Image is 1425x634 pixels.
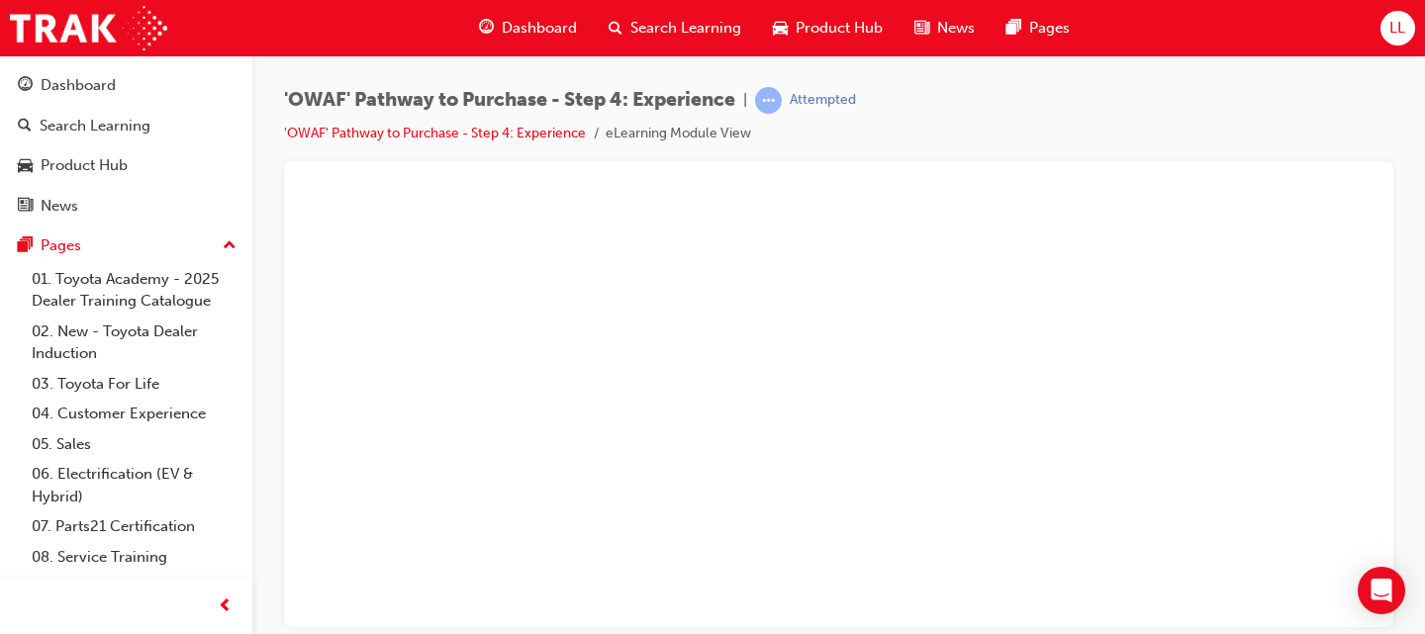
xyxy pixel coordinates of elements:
span: Pages [1029,17,1070,40]
span: news-icon [914,16,929,41]
button: LL [1380,11,1415,45]
span: search-icon [18,118,32,136]
span: car-icon [773,16,788,41]
span: LL [1389,17,1405,40]
a: 03. Toyota For Life [24,369,244,400]
div: Product Hub [41,154,128,177]
a: car-iconProduct Hub [757,8,899,48]
span: Dashboard [502,17,577,40]
a: Dashboard [8,67,244,104]
button: Pages [8,227,244,264]
span: pages-icon [1006,16,1021,41]
span: pages-icon [18,237,33,255]
a: 06. Electrification (EV & Hybrid) [24,459,244,511]
a: 01. Toyota Academy - 2025 Dealer Training Catalogue [24,264,244,317]
img: Trak [10,6,167,50]
span: search-icon [609,16,622,41]
span: guage-icon [479,16,494,41]
span: car-icon [18,157,33,175]
a: 09. Technical Training [24,572,244,602]
span: news-icon [18,198,33,216]
a: 05. Sales [24,429,244,460]
a: 08. Service Training [24,542,244,573]
span: up-icon [223,233,237,259]
a: news-iconNews [899,8,991,48]
span: prev-icon [218,594,233,619]
span: guage-icon [18,77,33,95]
a: search-iconSearch Learning [593,8,757,48]
span: | [743,89,747,112]
span: learningRecordVerb_ATTEMPT-icon [755,87,782,114]
a: 02. New - Toyota Dealer Induction [24,317,244,369]
span: Search Learning [630,17,741,40]
a: guage-iconDashboard [463,8,593,48]
li: eLearning Module View [606,123,751,145]
div: Search Learning [40,115,150,137]
div: Attempted [790,91,856,110]
span: News [937,17,975,40]
span: 'OWAF' Pathway to Purchase - Step 4: Experience [284,89,735,112]
a: Product Hub [8,147,244,184]
button: DashboardSearch LearningProduct HubNews [8,63,244,227]
a: 07. Parts21 Certification [24,511,244,542]
a: News [8,188,244,225]
div: Open Intercom Messenger [1358,567,1405,614]
div: Dashboard [41,74,116,97]
a: pages-iconPages [991,8,1086,48]
div: Pages [41,234,81,257]
div: News [41,195,78,218]
span: Product Hub [796,17,883,40]
a: 'OWAF' Pathway to Purchase - Step 4: Experience [284,125,586,141]
a: Search Learning [8,108,244,144]
a: 04. Customer Experience [24,399,244,429]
